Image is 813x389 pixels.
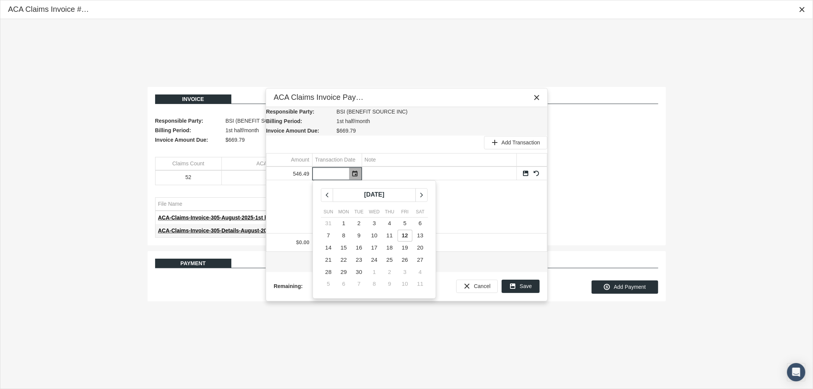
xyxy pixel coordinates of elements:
span: 1 [342,220,345,226]
span: 29 [340,269,347,275]
div: Close [530,91,544,104]
a: chevronright [415,188,428,202]
td: Thursday, October 9, 2025 [382,278,397,290]
a: Cancel [533,170,540,177]
span: Remaining: [274,282,340,291]
td: Wednesday, September 10, 2025 [367,230,382,242]
td: Monday, September 22, 2025 [336,254,351,266]
span: 8 [342,232,345,239]
span: Cancel [474,283,491,289]
td: Saturday, September 13, 2025 [412,230,428,242]
div: $0.00 [269,239,309,246]
span: 16 [356,244,362,251]
th: Mon [336,208,351,218]
span: 15 [340,244,347,251]
td: Wednesday, October 1, 2025 [367,266,382,278]
span: 11 [417,280,423,287]
div: Data grid [155,197,487,238]
td: Monday, September 29, 2025 [336,266,351,278]
span: 3 [373,220,376,226]
td: Friday, October 3, 2025 [397,266,412,278]
div: Select [349,167,362,180]
td: Wednesday, September 3, 2025 [367,218,382,230]
span: Invoice Amount Due: [266,126,333,136]
td: Column ACA Claims [221,157,288,170]
td: Tuesday, September 2, 2025 [351,218,367,230]
span: 4 [388,220,391,226]
span: $669.79 [226,135,245,145]
th: Tue [351,208,367,218]
td: Tuesday, September 23, 2025 [351,254,367,266]
span: 11 [386,232,393,239]
td: Sunday, September 7, 2025 [321,230,336,242]
th: Thu [382,208,397,218]
span: 25 [386,256,393,263]
span: Billing Period: [155,126,222,135]
div: Transaction Date [315,156,356,163]
span: 10 [371,232,378,239]
th: Fri [397,208,412,218]
span: Invoice [182,96,204,102]
span: ACA-Claims-Invoice-305-August-2025-1st half/month [158,215,292,221]
td: Wednesday, September 17, 2025 [367,242,382,254]
td: Saturday, September 6, 2025 [412,218,428,230]
span: 1 [373,269,376,275]
span: 2 [388,269,391,275]
span: BSI (BENEFIT SOURCE INC) [337,107,407,117]
td: Saturday, September 27, 2025 [412,254,428,266]
td: Sunday, October 5, 2025 [321,278,336,290]
td: Thursday, September 11, 2025 [382,230,397,242]
td: Sunday, September 14, 2025 [321,242,336,254]
div: Data grid toolbar [266,136,547,149]
div: Cancel [456,280,498,293]
a: chevronleft [321,188,333,202]
td: Wednesday, October 8, 2025 [367,278,382,290]
span: $669.79 [337,126,356,136]
span: 2 [358,220,361,226]
td: Monday, October 6, 2025 [336,278,351,290]
td: Thursday, September 25, 2025 [382,254,397,266]
td: Sunday, September 21, 2025 [321,254,336,266]
td: Column Amount [266,154,312,166]
div: Close [795,3,809,16]
div: Data grid [155,157,487,185]
span: 27 [417,256,423,263]
span: 5 [403,220,406,226]
td: Friday, September 19, 2025 [397,242,412,254]
td: Tuesday, September 30, 2025 [351,266,367,278]
td: Wednesday, September 24, 2025 [367,254,382,266]
div: Add Payment [592,280,658,294]
th: Sat [412,208,428,218]
td: Monday, September 8, 2025 [336,230,351,242]
td: Friday, September 12, 2025 [397,230,412,242]
span: 1st half/month [226,126,259,135]
span: 12 [402,232,408,239]
td: Thursday, October 2, 2025 [382,266,397,278]
td: Tuesday, September 16, 2025 [351,242,367,254]
span: Invoice Amount Due: [155,135,222,145]
a: Save [522,170,529,177]
div: ACA Claims Invoice Payment [274,92,369,102]
span: 26 [402,256,408,263]
span: 17 [371,244,378,251]
span: 7 [327,232,330,239]
td: Friday, October 10, 2025 [397,278,412,290]
span: 6 [419,220,422,226]
span: 4 [419,269,422,275]
div: ACA Claims Invoice #305 [8,4,91,14]
td: Column Note [362,154,516,166]
div: Open Intercom Messenger [787,363,805,381]
td: Saturday, October 4, 2025 [412,266,428,278]
span: 24 [371,256,378,263]
div: ACA Claims [257,160,285,167]
span: Payment [180,260,205,266]
td: Column Claims Count [156,157,222,170]
span: 28 [325,269,332,275]
span: 22 [340,256,347,263]
a: September 2025 [333,188,416,202]
td: 52 [156,171,222,184]
th: Wed [367,208,382,218]
span: Add Payment [614,284,646,290]
span: 3 [403,269,406,275]
span: [DATE] [364,191,384,198]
